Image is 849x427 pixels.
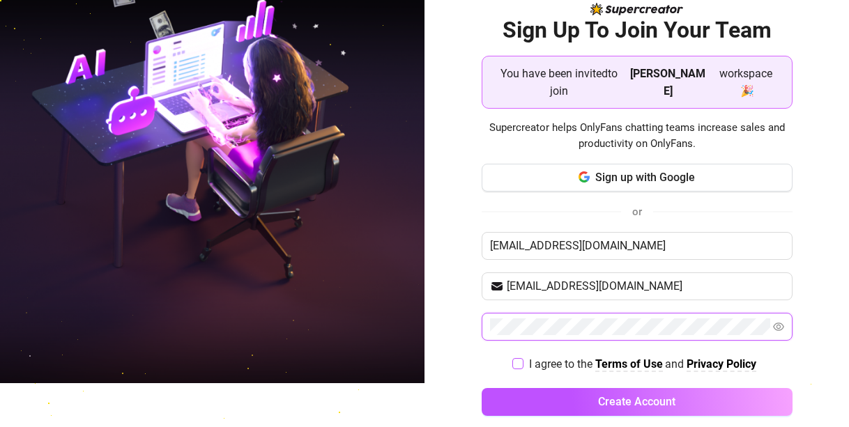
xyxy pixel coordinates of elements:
[507,278,784,295] input: Your email
[630,67,705,98] strong: [PERSON_NAME]
[687,357,756,371] strong: Privacy Policy
[665,357,687,371] span: and
[773,321,784,332] span: eye
[590,3,683,15] img: logo-BBDzfeDw.svg
[598,395,675,408] span: Create Account
[482,16,793,45] h2: Sign Up To Join Your Team
[482,120,793,153] span: Supercreator helps OnlyFans chatting teams increase sales and productivity on OnlyFans.
[482,388,793,416] button: Create Account
[711,65,780,100] span: workspace 🎉
[595,357,663,372] a: Terms of Use
[494,65,625,100] span: You have been invited to join
[632,205,642,218] span: or
[595,357,663,371] strong: Terms of Use
[687,357,756,372] a: Privacy Policy
[595,171,695,184] span: Sign up with Google
[529,357,595,371] span: I agree to the
[482,232,793,260] input: Enter your Name
[482,164,793,192] button: Sign up with Google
